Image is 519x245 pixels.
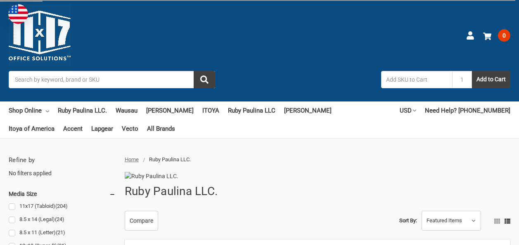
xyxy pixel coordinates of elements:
[125,172,203,181] img: Ruby Paulina LLC.
[202,101,219,120] a: ITOYA
[125,211,158,231] a: Compare
[9,120,55,138] a: Itoya of America
[9,214,116,225] a: 8.5 x 14 (Legal)
[146,101,194,120] a: [PERSON_NAME]
[9,101,49,120] a: Shop Online
[381,71,452,88] input: Add SKU to Cart
[472,71,510,88] button: Add to Cart
[147,120,175,138] a: All Brands
[8,4,28,24] img: duty and tax information for United States
[116,101,137,120] a: Wausau
[400,101,416,120] a: USD
[149,156,191,163] span: Ruby Paulina LLC.
[56,229,65,236] span: (21)
[9,155,116,178] div: No filters applied
[122,120,138,138] a: Vecto
[483,25,510,46] a: 0
[9,201,116,212] a: 11x17 (Tabloid)
[9,189,116,199] h5: Media Size
[9,5,71,66] img: 11x17.com
[228,101,275,120] a: Ruby Paulina LLC
[425,101,510,120] a: Need Help? [PHONE_NUMBER]
[498,29,510,42] span: 0
[9,155,116,165] h5: Refine by
[58,101,107,120] a: Ruby Paulina LLC.
[9,71,215,88] input: Search by keyword, brand or SKU
[55,216,64,222] span: (24)
[91,120,113,138] a: Lapgear
[63,120,83,138] a: Accent
[125,181,218,202] h1: Ruby Paulina LLC.
[9,227,116,238] a: 8.5 x 11 (Letter)
[125,156,139,163] a: Home
[284,101,332,120] a: [PERSON_NAME]
[55,203,68,209] span: (204)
